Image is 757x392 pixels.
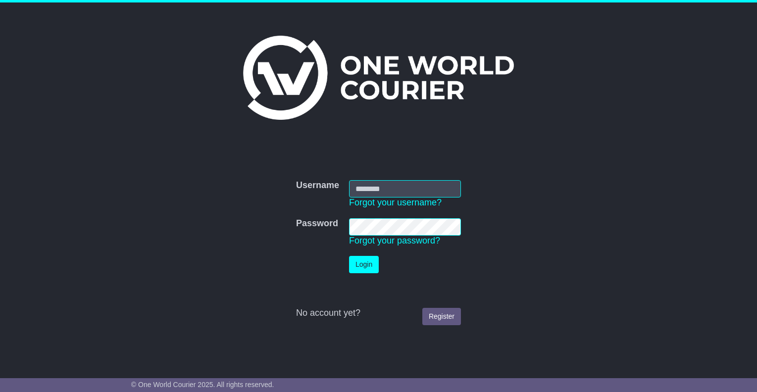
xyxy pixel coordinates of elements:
[243,36,513,120] img: One World
[131,381,274,389] span: © One World Courier 2025. All rights reserved.
[349,236,440,245] a: Forgot your password?
[296,308,461,319] div: No account yet?
[349,197,442,207] a: Forgot your username?
[422,308,461,325] a: Register
[296,218,338,229] label: Password
[349,256,379,273] button: Login
[296,180,339,191] label: Username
